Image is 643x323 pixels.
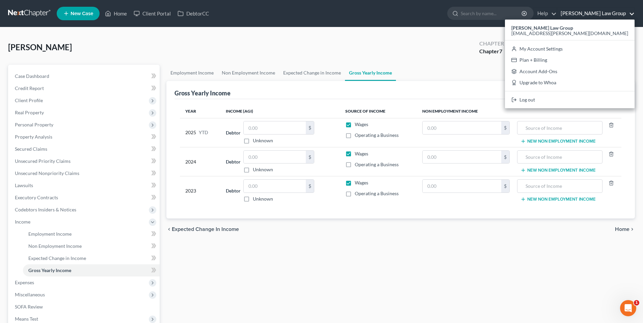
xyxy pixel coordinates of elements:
span: Personal Property [15,122,53,127]
div: 2025 [185,121,215,144]
div: Chapter [479,48,504,55]
span: Expenses [15,280,34,285]
span: Wages [355,121,368,127]
label: Unknown [253,196,273,202]
div: $ [306,121,314,134]
label: Debtor [226,187,241,194]
a: Gross Yearly Income [23,264,160,276]
input: Search by name... [461,7,523,20]
label: Debtor [226,158,241,165]
span: Wages [355,151,368,156]
span: Non Employment Income [28,243,82,249]
a: Employment Income [166,65,218,81]
a: Employment Income [23,228,160,240]
span: Credit Report [15,85,44,91]
div: 2024 [185,150,215,173]
span: Client Profile [15,97,43,103]
span: 7 [499,48,502,54]
th: Year [180,105,220,118]
label: Debtor [226,129,241,136]
span: Unsecured Priority Claims [15,158,71,164]
span: Expected Change in Income [28,255,86,261]
a: Upgrade to Whoa [505,77,635,89]
a: DebtorCC [174,7,212,20]
a: Unsecured Priority Claims [9,155,160,167]
i: chevron_right [629,227,635,232]
iframe: Intercom live chat [620,300,636,316]
a: Client Portal [130,7,174,20]
a: Property Analysis [9,131,160,143]
span: Codebtors Insiders & Notices [15,207,76,212]
input: Source of Income [521,180,598,193]
span: Case Dashboard [15,73,49,79]
a: Executory Contracts [9,192,160,204]
span: Property Analysis [15,134,52,140]
label: Unknown [253,137,273,144]
button: Home chevron_right [615,227,635,232]
button: New Non Employment Income [520,139,596,144]
a: Secured Claims [9,143,160,155]
span: Employment Income [28,231,72,237]
div: $ [501,151,509,164]
a: My Account Settings [505,43,635,55]
a: Home [102,7,130,20]
div: Chapter [479,40,504,48]
button: New Non Employment Income [520,197,596,202]
input: Source of Income [521,121,598,134]
a: Case Dashboard [9,70,160,82]
span: Means Test [15,316,38,322]
input: 0.00 [423,151,501,164]
a: SOFA Review [9,301,160,313]
button: New Non Employment Income [520,168,596,173]
input: 0.00 [423,121,501,134]
input: 0.00 [244,151,306,164]
span: Gross Yearly Income [28,267,71,273]
a: Gross Yearly Income [345,65,396,81]
a: Account Add-Ons [505,66,635,77]
span: Operating a Business [355,161,399,167]
span: Unsecured Nonpriority Claims [15,170,79,176]
input: 0.00 [244,121,306,134]
span: Real Property [15,110,44,115]
span: Home [615,227,629,232]
div: $ [306,180,314,193]
a: [PERSON_NAME] Law Group [557,7,635,20]
input: 0.00 [244,180,306,193]
span: Lawsuits [15,182,33,188]
span: Miscellaneous [15,292,45,297]
span: Secured Claims [15,146,47,152]
span: Wages [355,180,368,185]
a: Non Employment Income [218,65,279,81]
div: $ [501,180,509,193]
button: chevron_left Expected Change in Income [166,227,239,232]
span: 1 [634,300,639,305]
a: Plan + Billing [505,54,635,66]
span: [PERSON_NAME] [8,42,72,52]
a: Non Employment Income [23,240,160,252]
th: Non Employment Income [417,105,621,118]
span: New Case [71,11,93,16]
span: Expected Change in Income [172,227,239,232]
div: 2023 [185,179,215,202]
a: Unsecured Nonpriority Claims [9,167,160,179]
a: Lawsuits [9,179,160,192]
span: SOFA Review [15,304,43,310]
input: Source of Income [521,151,598,164]
a: Log out [505,94,635,106]
i: chevron_left [166,227,172,232]
span: Operating a Business [355,190,399,196]
div: $ [306,151,314,164]
div: Gross Yearly Income [175,89,231,97]
a: Credit Report [9,82,160,94]
span: [EMAIL_ADDRESS][PERSON_NAME][DOMAIN_NAME] [511,30,628,36]
div: $ [501,121,509,134]
a: Help [534,7,557,20]
span: Income [15,219,30,225]
div: [PERSON_NAME] Law Group [505,20,635,108]
label: Unknown [253,166,273,173]
strong: [PERSON_NAME] Law Group [511,25,573,31]
a: Expected Change in Income [23,252,160,264]
th: Income (AGI) [220,105,340,118]
span: Operating a Business [355,132,399,138]
th: Source of Income [340,105,417,118]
